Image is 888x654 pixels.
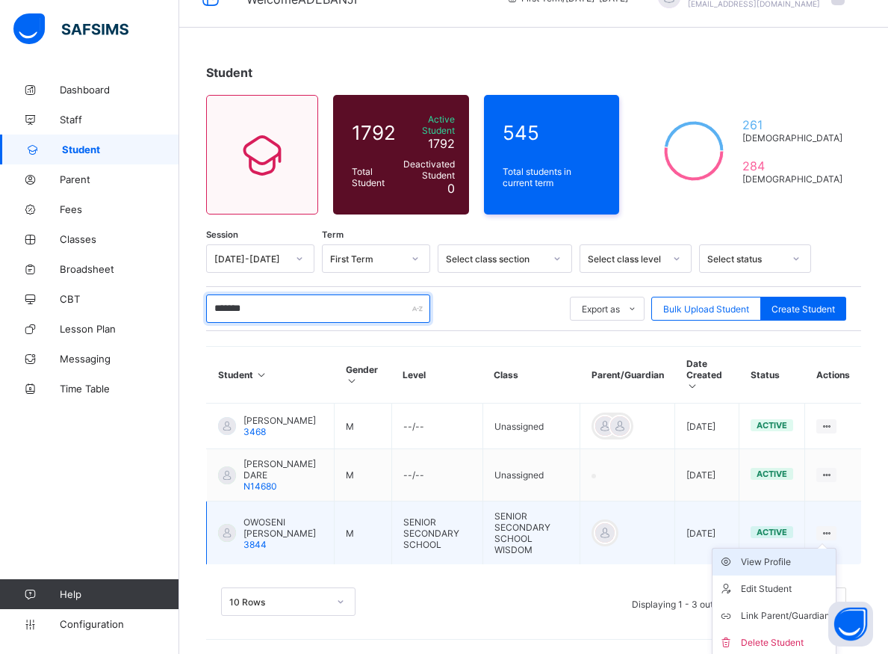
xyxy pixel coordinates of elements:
[757,420,787,431] span: active
[757,527,787,537] span: active
[588,253,664,265] div: Select class level
[675,449,739,502] td: [DATE]
[207,347,335,404] th: Student
[742,173,842,185] span: [DEMOGRAPHIC_DATA]
[243,415,316,426] span: [PERSON_NAME]
[739,347,805,404] th: Status
[482,347,580,404] th: Class
[60,383,179,395] span: Time Table
[243,426,266,437] span: 3468
[742,117,842,132] span: 261
[675,347,739,404] th: Date Created
[346,375,358,386] i: Sort in Ascending Order
[482,404,580,449] td: Unassigned
[214,253,287,265] div: [DATE]-[DATE]
[621,587,743,617] li: Displaying 1 - 3 out of 3
[206,229,238,240] span: Session
[60,323,179,335] span: Lesson Plan
[255,369,268,380] i: Sort in Ascending Order
[828,602,873,647] button: Open asap
[403,114,455,136] span: Active Student
[503,121,601,144] span: 545
[60,588,178,600] span: Help
[60,203,179,215] span: Fees
[741,608,830,623] div: Link Parent/Guardian
[335,347,391,404] th: Gender
[60,233,179,245] span: Classes
[60,618,178,630] span: Configuration
[322,229,344,240] span: Term
[60,263,179,275] span: Broadsheet
[60,173,179,185] span: Parent
[771,303,835,315] span: Create Student
[62,144,179,155] span: Student
[348,162,400,192] div: Total Student
[403,158,455,181] span: Deactivated Student
[391,347,482,404] th: Level
[580,347,675,404] th: Parent/Guardian
[60,293,179,305] span: CBT
[60,114,179,126] span: Staff
[243,458,323,481] span: [PERSON_NAME] DARE
[805,347,861,404] th: Actions
[675,404,739,449] td: [DATE]
[741,555,830,570] div: View Profile
[503,166,601,188] span: Total students in current term
[707,253,783,265] div: Select status
[741,635,830,650] div: Delete Student
[335,449,391,502] td: M
[206,65,252,80] span: Student
[757,469,787,479] span: active
[446,253,544,265] div: Select class section
[675,502,739,565] td: [DATE]
[60,84,179,96] span: Dashboard
[243,481,277,492] span: N14680
[335,502,391,565] td: M
[742,132,842,144] span: [DEMOGRAPHIC_DATA]
[663,303,749,315] span: Bulk Upload Student
[391,502,482,565] td: SENIOR SECONDARY SCHOOL
[482,449,580,502] td: Unassigned
[741,581,830,596] div: Edit Student
[686,380,699,392] i: Sort in Ascending Order
[243,539,267,550] span: 3844
[391,404,482,449] td: --/--
[428,136,455,151] span: 1792
[582,303,620,315] span: Export as
[352,121,396,144] span: 1792
[13,13,128,45] img: safsims
[243,516,323,539] span: OWOSENI [PERSON_NAME]
[482,502,580,565] td: SENIOR SECONDARY SCHOOL WISDOM
[335,404,391,449] td: M
[60,353,179,365] span: Messaging
[447,181,455,196] span: 0
[330,253,403,265] div: First Term
[229,596,328,608] div: 10 Rows
[391,449,482,502] td: --/--
[742,158,842,173] span: 284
